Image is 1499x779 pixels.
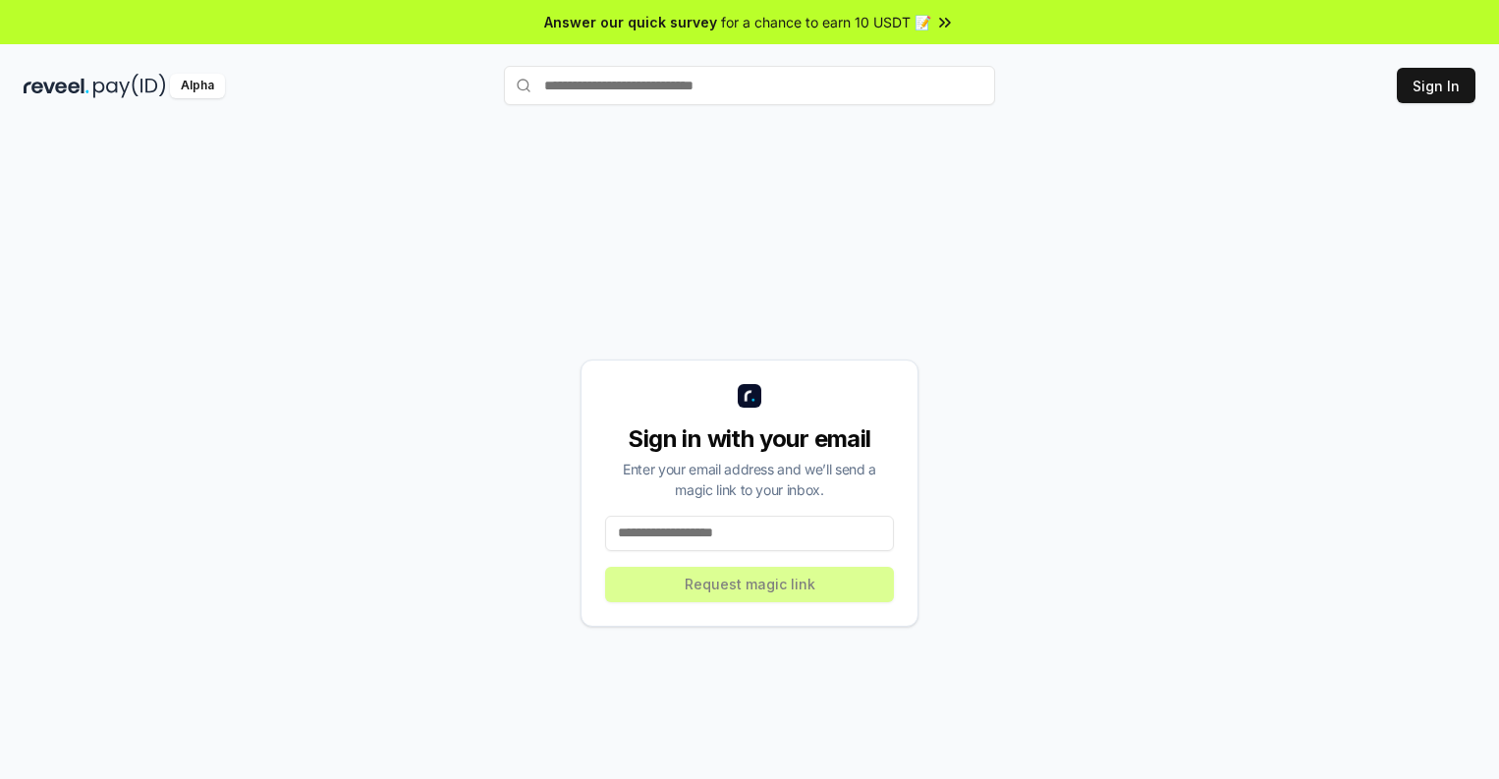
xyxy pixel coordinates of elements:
[544,12,717,32] span: Answer our quick survey
[605,459,894,500] div: Enter your email address and we’ll send a magic link to your inbox.
[93,74,166,98] img: pay_id
[170,74,225,98] div: Alpha
[24,74,89,98] img: reveel_dark
[721,12,931,32] span: for a chance to earn 10 USDT 📝
[738,384,761,408] img: logo_small
[1397,68,1475,103] button: Sign In
[605,423,894,455] div: Sign in with your email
